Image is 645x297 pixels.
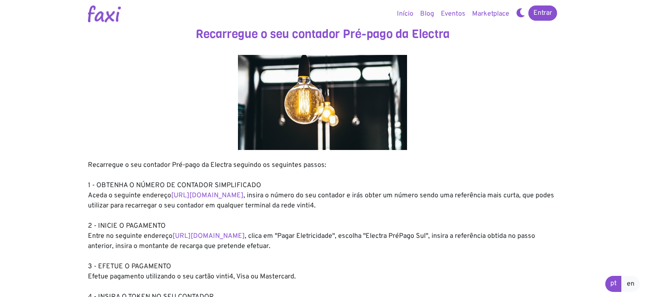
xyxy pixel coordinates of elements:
[469,5,513,22] a: Marketplace
[528,5,557,21] a: Entrar
[88,5,121,22] img: Logotipo Faxi Online
[621,276,640,292] a: en
[171,191,243,200] a: [URL][DOMAIN_NAME]
[172,232,245,240] a: [URL][DOMAIN_NAME]
[605,276,622,292] a: pt
[417,5,437,22] a: Blog
[88,27,557,41] h3: Recarregue o seu contador Pré-pago da Electra
[437,5,469,22] a: Eventos
[394,5,417,22] a: Início
[238,55,407,150] img: energy.jpg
